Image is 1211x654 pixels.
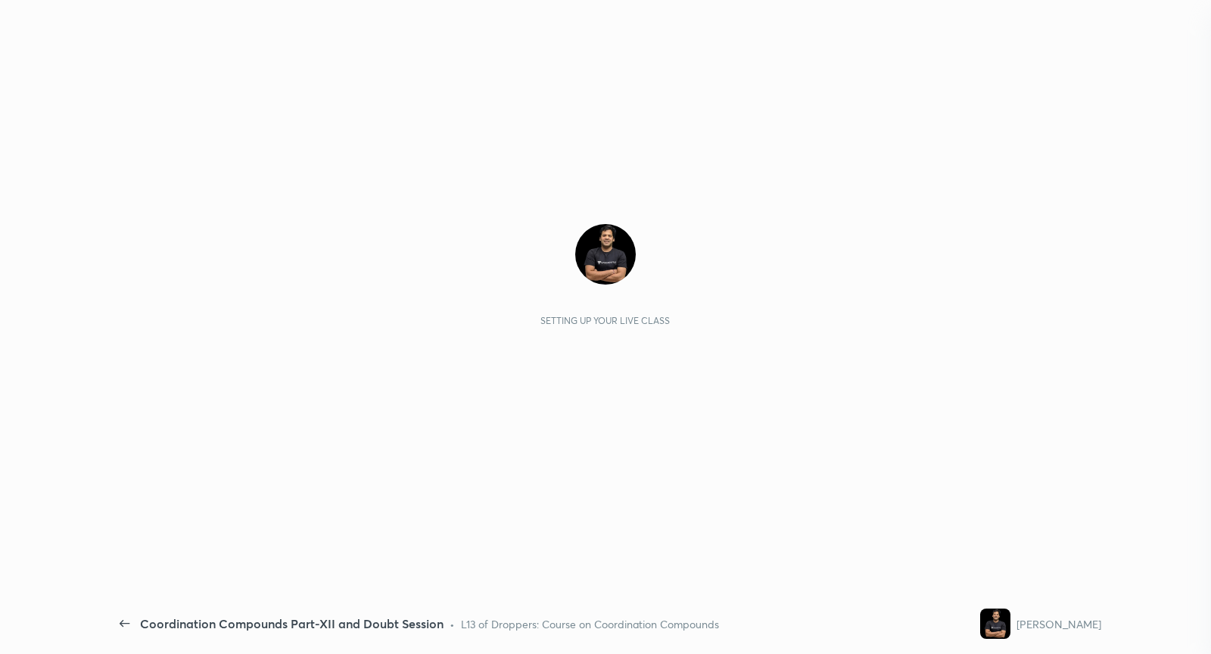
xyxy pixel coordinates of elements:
div: L13 of Droppers: Course on Coordination Compounds [461,616,719,632]
div: Setting up your live class [540,315,670,326]
div: Coordination Compounds Part-XII and Doubt Session [140,615,444,633]
div: [PERSON_NAME] [1016,616,1101,632]
img: 09cf30fa7328422783919cb9d1918269.jpg [575,224,636,285]
img: 09cf30fa7328422783919cb9d1918269.jpg [980,609,1010,639]
div: • [450,616,455,632]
